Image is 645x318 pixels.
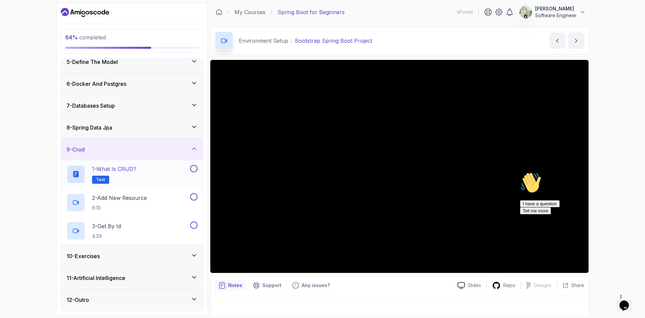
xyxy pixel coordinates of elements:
[61,117,203,138] button: 8-Spring Data Jpa
[61,139,203,160] button: 9-Crud
[67,274,125,282] h3: 11 - Artificial Intelligence
[3,31,42,38] button: I have a question
[92,165,136,173] p: 1 - What is CRUD?
[519,5,586,19] button: user profile image[PERSON_NAME]Software Engineer
[617,291,638,311] iframe: chat widget
[3,20,67,25] span: Hi! How can we help?
[92,233,121,240] p: 4:29
[517,169,638,288] iframe: chat widget
[67,123,112,132] h3: 8 - Spring Data Jpa
[452,282,486,289] a: Slides
[67,102,115,110] h3: 7 - Databases Setup
[61,95,203,116] button: 7-Databases Setup
[468,282,481,289] p: Slides
[210,60,589,273] iframe: 2 - Bootstrap Spring Boot Project
[503,282,515,289] p: Repo
[249,280,286,291] button: Support button
[295,37,372,45] p: Bootstrap Spring Boot Project
[535,12,576,19] p: Software Engineer
[277,8,345,16] p: Spring Boot for Beginners
[61,245,203,267] button: 10-Exercises
[61,73,203,95] button: 6-Docker And Postgres
[215,280,246,291] button: notes button
[228,282,242,289] p: Notes
[67,165,198,184] button: 1-What is CRUD?Text
[234,8,265,16] a: My Courses
[487,281,521,290] a: Repo
[92,194,147,202] p: 2 - Add New Resource
[61,267,203,289] button: 11-Artificial Intelligence
[96,177,105,182] span: Text
[3,3,24,24] img: :wave:
[239,37,288,45] p: Environment Setup
[302,282,330,289] p: Any issues?
[549,33,565,49] button: previous content
[92,222,121,230] p: 3 - Get By Id
[67,145,85,153] h3: 9 - Crud
[216,9,222,15] a: Dashboard
[65,34,78,41] span: 64 %
[288,280,334,291] button: Feedback button
[568,33,584,49] button: next content
[457,9,473,15] p: 9 Points
[67,193,198,212] button: 2-Add New Resource6:10
[61,51,203,73] button: 5-Define The Model
[61,289,203,311] button: 12-Outro
[65,34,106,41] span: completed
[519,6,532,19] img: user profile image
[535,5,576,12] p: [PERSON_NAME]
[92,205,147,211] p: 6:10
[67,58,118,66] h3: 5 - Define The Model
[67,221,198,240] button: 3-Get By Id4:29
[67,80,126,88] h3: 6 - Docker And Postgres
[67,252,100,260] h3: 10 - Exercises
[3,3,124,45] div: 👋Hi! How can we help?I have a questionTell me more
[3,38,34,45] button: Tell me more
[67,296,89,304] h3: 12 - Outro
[262,282,282,289] p: Support
[61,7,109,18] a: Dashboard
